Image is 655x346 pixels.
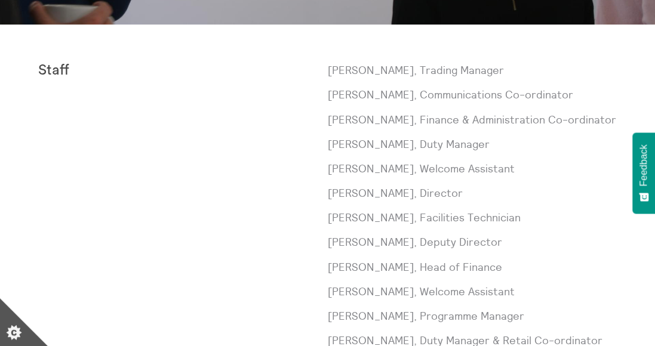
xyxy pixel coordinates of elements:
button: Feedback - Show survey [632,132,655,214]
p: [PERSON_NAME], Welcome Assistant [328,284,617,299]
span: Feedback [638,144,649,186]
p: [PERSON_NAME], Programme Manager [328,308,617,323]
p: [PERSON_NAME], Director [328,186,617,200]
p: [PERSON_NAME], Head of Finance [328,259,617,274]
p: [PERSON_NAME], Trading Manager [328,63,617,78]
p: [PERSON_NAME], Finance & Administration Co-ordinator [328,112,617,127]
p: [PERSON_NAME], Communications Co-ordinator [328,87,617,102]
p: [PERSON_NAME], Deputy Director [328,234,617,249]
strong: Staff [38,63,69,78]
p: [PERSON_NAME], Welcome Assistant [328,161,617,176]
p: [PERSON_NAME], Duty Manager [328,137,617,152]
p: [PERSON_NAME], Facilities Technician [328,210,617,225]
